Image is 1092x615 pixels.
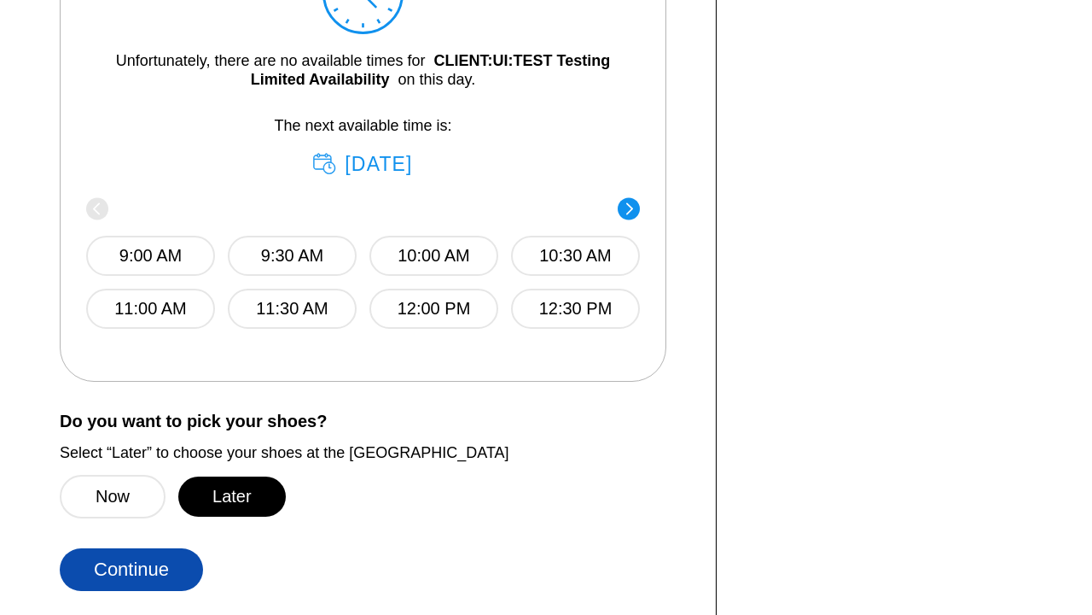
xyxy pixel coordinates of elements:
[60,443,690,462] label: Select “Later” to choose your shoes at the [GEOGRAPHIC_DATA]
[511,289,640,329] button: 12:30 PM
[112,116,614,176] div: The next available time is:
[228,289,357,329] button: 11:30 AM
[511,236,640,276] button: 10:30 AM
[112,51,614,89] div: Unfortunately, there are no available times for on this day.
[228,236,357,276] button: 9:30 AM
[313,152,412,176] div: [DATE]
[86,236,215,276] button: 9:00 AM
[86,289,215,329] button: 11:00 AM
[369,289,498,329] button: 12:00 PM
[60,475,166,518] button: Now
[251,52,610,88] a: CLIENT:UI:TEST Testing Limited Availability
[369,236,498,276] button: 10:00 AM
[60,548,203,591] button: Continue
[178,477,286,517] button: Later
[60,412,690,430] label: Do you want to pick your shoes?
